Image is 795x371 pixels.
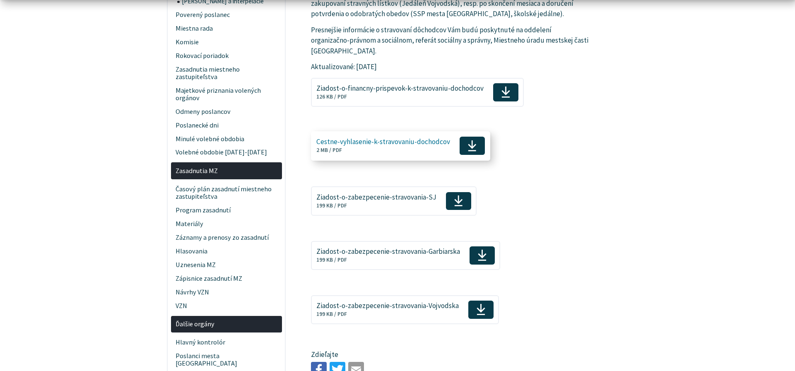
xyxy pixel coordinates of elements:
[311,241,500,270] a: Ziadost-o-zabezpecenie-stravovania-Garbiarska199 KB / PDF
[171,63,282,84] a: Zasadnutia miestneho zastupiteľstva
[316,93,347,100] span: 126 KB / PDF
[311,25,590,57] p: Presnejšie informácie o stravovaní dôchodcov Vám budú poskytnuté na oddelení organizačno-právnom ...
[316,147,342,154] span: 2 MB / PDF
[176,258,277,272] span: Uznesenia MZ
[171,203,282,217] a: Program zasadnutí
[176,22,277,36] span: Miestna rada
[176,105,277,118] span: Odmeny poslancov
[176,231,277,244] span: Záznamy a prenosy zo zasadnutí
[171,244,282,258] a: Hlasovania
[176,146,277,159] span: Volebné obdobie [DATE]-[DATE]
[171,146,282,159] a: Volebné obdobie [DATE]-[DATE]
[171,272,282,285] a: Zápisnice zasadnutí MZ
[176,299,277,313] span: VZN
[171,132,282,146] a: Minulé volebné obdobia
[171,49,282,63] a: Rokovací poriadok
[171,336,282,349] a: Hlavný kontrolór
[316,84,484,92] span: Ziadost-o-financny-prispevok-k-stravovaniu-dochodcov
[176,63,277,84] span: Zasadnutia miestneho zastupiteľstva
[316,202,347,209] span: 199 KB / PDF
[311,349,590,360] p: Zdieľajte
[171,36,282,49] a: Komisie
[176,349,277,371] span: Poslanci mesta [GEOGRAPHIC_DATA]
[176,285,277,299] span: Návrhy VZN
[171,183,282,204] a: Časový plán zasadnutí miestneho zastupiteľstva
[176,132,277,146] span: Minulé volebné obdobia
[316,311,347,318] span: 199 KB / PDF
[171,105,282,118] a: Odmeny poslancov
[311,78,524,107] a: Ziadost-o-financny-prispevok-k-stravovaniu-dochodcov126 KB / PDF
[176,49,277,63] span: Rokovací poriadok
[311,62,590,72] p: Aktualizované: [DATE]
[171,22,282,36] a: Miestna rada
[171,299,282,313] a: VZN
[171,162,282,179] a: Zasadnutia MZ
[316,302,459,310] span: Ziadost-o-zabezpecenie-stravovania-Vojvodska
[176,244,277,258] span: Hlasovania
[316,193,436,201] span: Ziadost-o-zabezpecenie-stravovania-SJ
[171,8,282,22] a: Poverený poslanec
[171,316,282,333] a: Ďalšie orgány
[171,84,282,105] a: Majetkové priznania volených orgánov
[171,258,282,272] a: Uznesenia MZ
[171,217,282,231] a: Materiály
[316,256,347,263] span: 199 KB / PDF
[176,118,277,132] span: Poslanecké dni
[171,231,282,244] a: Záznamy a prenosy zo zasadnutí
[176,217,277,231] span: Materiály
[171,349,282,371] a: Poslanci mesta [GEOGRAPHIC_DATA]
[176,183,277,204] span: Časový plán zasadnutí miestneho zastupiteľstva
[176,8,277,22] span: Poverený poslanec
[176,272,277,285] span: Zápisnice zasadnutí MZ
[176,84,277,105] span: Majetkové priznania volených orgánov
[311,186,477,215] a: Ziadost-o-zabezpecenie-stravovania-SJ199 KB / PDF
[176,317,277,331] span: Ďalšie orgány
[311,295,499,324] a: Ziadost-o-zabezpecenie-stravovania-Vojvodska199 KB / PDF
[311,131,490,160] a: Cestne-vyhlasenie-k-stravovaniu-dochodcov2 MB / PDF
[176,164,277,178] span: Zasadnutia MZ
[176,336,277,349] span: Hlavný kontrolór
[176,36,277,49] span: Komisie
[171,285,282,299] a: Návrhy VZN
[171,118,282,132] a: Poslanecké dni
[316,248,460,255] span: Ziadost-o-zabezpecenie-stravovania-Garbiarska
[176,203,277,217] span: Program zasadnutí
[316,138,450,146] span: Cestne-vyhlasenie-k-stravovaniu-dochodcov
